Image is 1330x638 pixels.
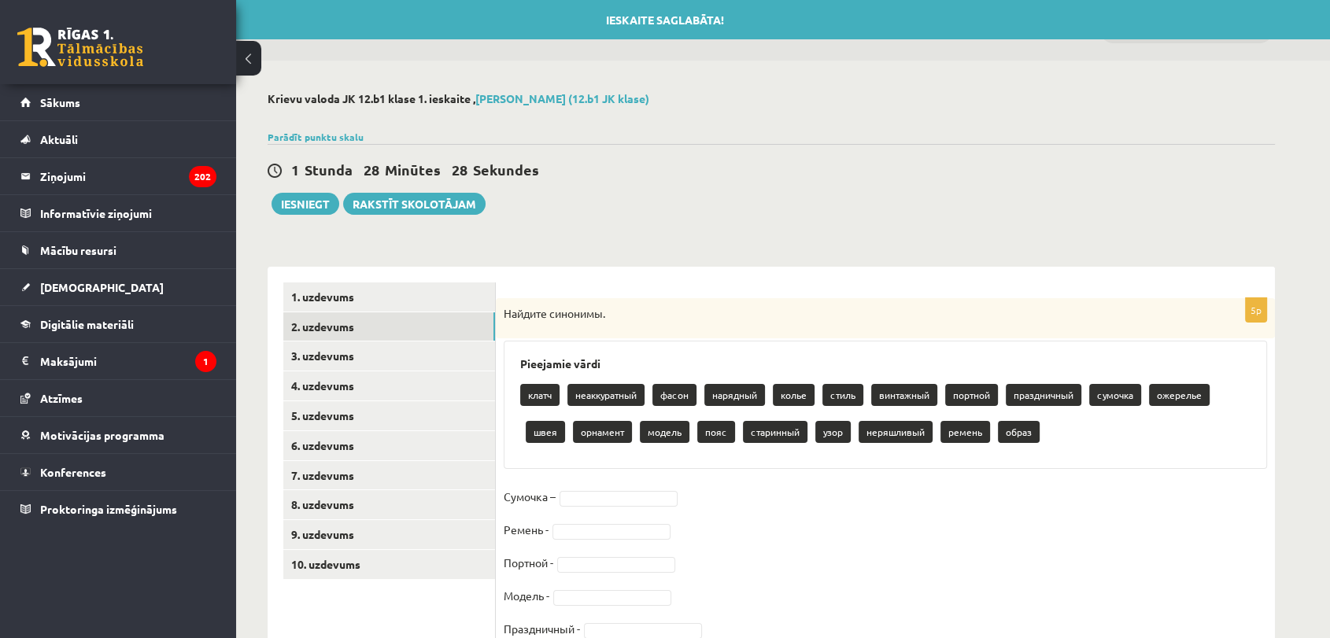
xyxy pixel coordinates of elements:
span: Proktoringa izmēģinājums [40,502,177,516]
a: Mācību resursi [20,232,216,268]
a: Informatīvie ziņojumi [20,195,216,231]
a: Konferences [20,454,216,490]
p: сумочка [1089,384,1141,406]
a: 10. uzdevums [283,550,495,579]
span: [DEMOGRAPHIC_DATA] [40,280,164,294]
span: Sekundes [473,160,539,179]
legend: Maksājumi [40,343,216,379]
p: фасон [652,384,696,406]
a: Digitālie materiāli [20,306,216,342]
p: винтажный [871,384,937,406]
p: Сумочка – [504,485,556,508]
p: нарядный [704,384,765,406]
span: Minūtes [385,160,441,179]
a: Rīgas 1. Tālmācības vidusskola [17,28,143,67]
span: Atzīmes [40,391,83,405]
span: 28 [364,160,379,179]
a: 1. uzdevums [283,282,495,312]
a: Ziņojumi202 [20,158,216,194]
p: Портной - [504,551,553,574]
a: Aktuāli [20,121,216,157]
p: старинный [743,421,807,443]
a: 6. uzdevums [283,431,495,460]
p: клатч [520,384,560,406]
p: праздничный [1006,384,1081,406]
p: Модель - [504,584,549,607]
i: 202 [189,166,216,187]
p: неаккуратный [567,384,645,406]
p: ожерелье [1149,384,1210,406]
a: Proktoringa izmēģinājums [20,491,216,527]
p: Найдите синонимы. [504,306,1188,322]
a: 7. uzdevums [283,461,495,490]
p: 5p [1245,297,1267,323]
p: узор [815,421,851,443]
a: Parādīt punktu skalu [268,131,364,143]
p: Ремень - [504,518,549,541]
p: стиль [822,384,863,406]
a: 2. uzdevums [283,312,495,341]
a: 8. uzdevums [283,490,495,519]
a: Rakstīt skolotājam [343,193,486,215]
span: Stunda [305,160,353,179]
span: Konferences [40,465,106,479]
p: образ [998,421,1040,443]
a: 5. uzdevums [283,401,495,430]
p: швея [526,421,565,443]
a: Atzīmes [20,380,216,416]
p: пояс [697,421,735,443]
a: 9. uzdevums [283,520,495,549]
p: ремень [940,421,990,443]
legend: Ziņojumi [40,158,216,194]
h2: Krievu valoda JK 12.b1 klase 1. ieskaite , [268,92,1275,105]
a: Maksājumi1 [20,343,216,379]
span: 28 [452,160,467,179]
a: [DEMOGRAPHIC_DATA] [20,269,216,305]
a: [PERSON_NAME] (12.b1 JK klase) [475,91,649,105]
span: Mācību resursi [40,243,116,257]
i: 1 [195,351,216,372]
button: Iesniegt [272,193,339,215]
span: Motivācijas programma [40,428,164,442]
h3: Pieejamie vārdi [520,357,1251,371]
a: Sākums [20,84,216,120]
span: 1 [291,160,299,179]
p: орнамент [573,421,632,443]
a: Motivācijas programma [20,417,216,453]
p: колье [773,384,815,406]
p: портной [945,384,998,406]
span: Sākums [40,95,80,109]
a: 4. uzdevums [283,371,495,400]
p: неряшливый [859,421,933,443]
a: 3. uzdevums [283,341,495,371]
legend: Informatīvie ziņojumi [40,195,216,231]
p: модель [640,421,689,443]
span: Aktuāli [40,132,78,146]
span: Digitālie materiāli [40,317,134,331]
